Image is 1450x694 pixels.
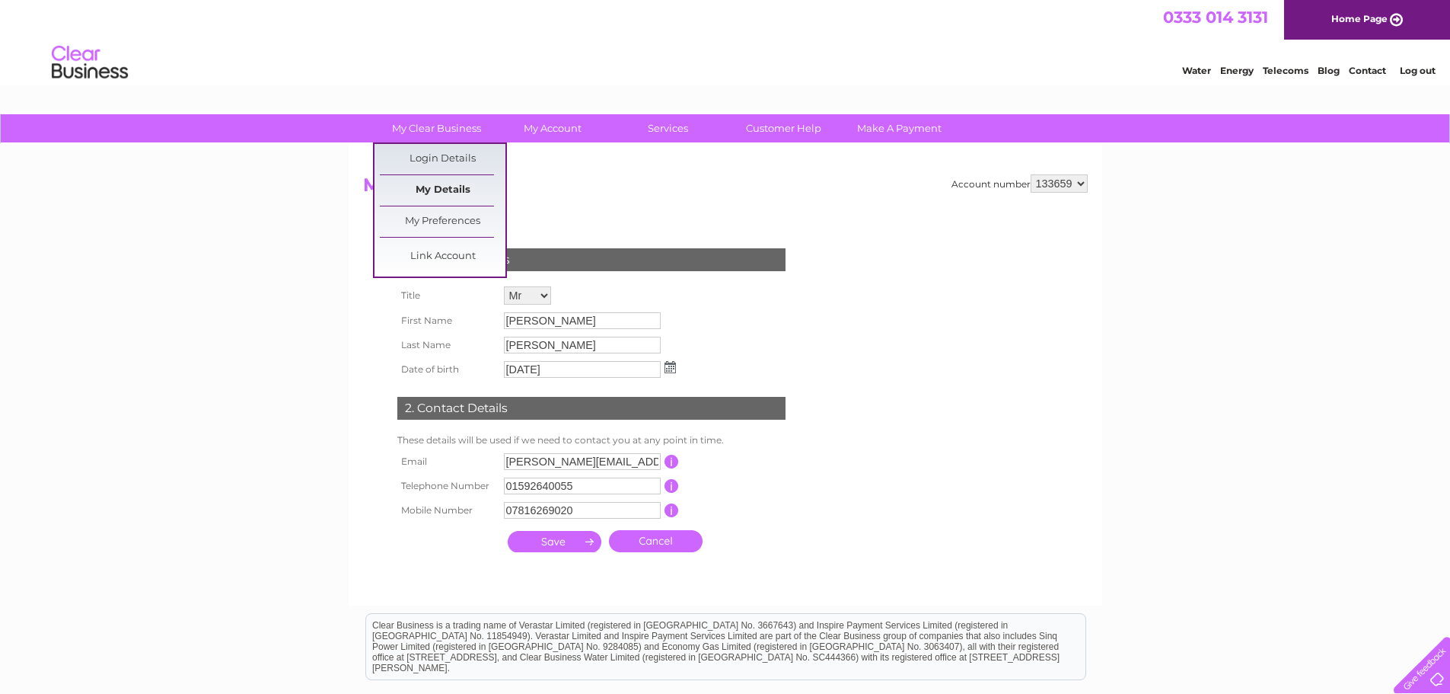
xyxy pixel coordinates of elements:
div: 2. Contact Details [397,397,786,420]
th: Title [394,283,500,309]
img: ... [664,361,676,373]
input: Submit [508,531,601,552]
th: Date of birth [394,357,500,382]
a: Water [1182,65,1211,76]
a: Cancel [609,530,703,552]
a: My Account [489,114,615,142]
input: Information [664,504,679,517]
a: Services [605,114,731,142]
th: First Name [394,309,500,333]
img: logo.png [51,40,129,86]
input: Information [664,479,679,493]
a: My Clear Business [374,114,499,142]
th: Telephone Number [394,474,500,498]
a: Make A Payment [837,114,962,142]
th: Mobile Number [394,498,500,523]
div: Clear Business is a trading name of Verastar Limited (registered in [GEOGRAPHIC_DATA] No. 3667643... [366,8,1085,74]
input: Information [664,455,679,469]
a: Login Details [380,144,505,174]
th: Email [394,449,500,474]
a: Energy [1220,65,1254,76]
a: My Preferences [380,206,505,237]
a: Telecoms [1263,65,1308,76]
a: Contact [1349,65,1386,76]
a: Log out [1400,65,1436,76]
a: Customer Help [721,114,846,142]
td: These details will be used if we need to contact you at any point in time. [394,431,789,449]
div: 1. Personal Details [397,248,786,271]
a: 0333 014 3131 [1163,8,1268,27]
a: Blog [1318,65,1340,76]
a: Link Account [380,241,505,272]
h2: My Details [363,174,1088,203]
div: Account number [951,174,1088,193]
a: My Details [380,175,505,206]
th: Last Name [394,333,500,357]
